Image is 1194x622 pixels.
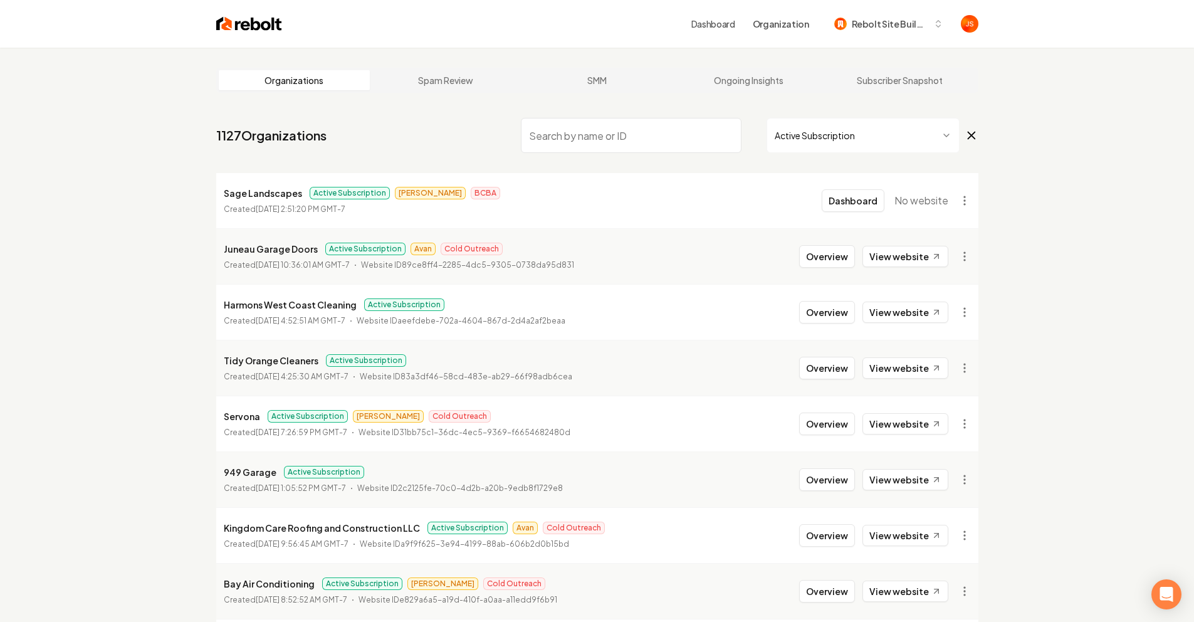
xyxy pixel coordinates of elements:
[224,465,276,480] p: 949 Garage
[441,243,503,255] span: Cold Outreach
[357,482,563,495] p: Website ID 2c2125fe-70c0-4d2b-a20b-9edb8f1729e8
[224,482,346,495] p: Created
[521,70,673,90] a: SMM
[862,302,948,323] a: View website
[429,410,491,423] span: Cold Outreach
[822,189,884,212] button: Dashboard
[521,118,741,153] input: Search by name or ID
[256,595,347,604] time: [DATE] 8:52:52 AM GMT-7
[862,581,948,602] a: View website
[284,466,364,478] span: Active Subscription
[691,18,735,30] a: Dashboard
[799,413,855,435] button: Overview
[862,413,948,435] a: View website
[256,204,345,214] time: [DATE] 2:51:20 PM GMT-7
[256,260,350,270] time: [DATE] 10:36:01 AM GMT-7
[961,15,978,33] button: Open user button
[543,522,605,534] span: Cold Outreach
[395,187,466,199] span: [PERSON_NAME]
[471,187,500,199] span: BCBA
[256,428,347,437] time: [DATE] 7:26:59 PM GMT-7
[322,577,402,590] span: Active Subscription
[745,13,817,35] button: Organization
[834,18,847,30] img: Rebolt Site Builder
[256,316,345,325] time: [DATE] 4:52:51 AM GMT-7
[359,594,557,606] p: Website ID e829a6a5-a19d-410f-a0aa-a11edd9f6b91
[216,127,327,144] a: 1127Organizations
[852,18,928,31] span: Rebolt Site Builder
[673,70,824,90] a: Ongoing Insights
[224,203,345,216] p: Created
[364,298,444,311] span: Active Subscription
[961,15,978,33] img: James Shamoun
[216,15,282,33] img: Rebolt Logo
[256,539,348,549] time: [DATE] 9:56:45 AM GMT-7
[224,297,357,312] p: Harmons West Coast Cleaning
[862,246,948,267] a: View website
[799,580,855,603] button: Overview
[862,357,948,379] a: View website
[824,70,976,90] a: Subscriber Snapshot
[799,301,855,324] button: Overview
[894,193,948,208] span: No website
[799,468,855,491] button: Overview
[224,576,315,591] p: Bay Air Conditioning
[256,372,348,381] time: [DATE] 4:25:30 AM GMT-7
[411,243,436,255] span: Avan
[310,187,390,199] span: Active Subscription
[799,357,855,379] button: Overview
[325,243,406,255] span: Active Subscription
[799,524,855,547] button: Overview
[357,315,565,327] p: Website ID aeefdebe-702a-4604-867d-2d4a2af2beaa
[407,577,478,590] span: [PERSON_NAME]
[224,186,302,201] p: Sage Landscapes
[862,525,948,546] a: View website
[224,315,345,327] p: Created
[224,520,420,535] p: Kingdom Care Roofing and Construction LLC
[224,594,347,606] p: Created
[326,354,406,367] span: Active Subscription
[224,259,350,271] p: Created
[224,353,318,368] p: Tidy Orange Cleaners
[360,371,572,383] p: Website ID 83a3df46-58cd-483e-ab29-66f98adb6cea
[361,259,574,271] p: Website ID 89ce8ff4-2285-4dc5-9305-0738da95d831
[256,483,346,493] time: [DATE] 1:05:52 PM GMT-7
[224,371,348,383] p: Created
[224,538,348,551] p: Created
[1151,579,1181,609] div: Open Intercom Messenger
[513,522,538,534] span: Avan
[353,410,424,423] span: [PERSON_NAME]
[360,538,569,551] p: Website ID a9f9f625-3e94-4199-88ab-606b2d0b15bd
[219,70,370,90] a: Organizations
[370,70,521,90] a: Spam Review
[862,469,948,490] a: View website
[224,409,260,424] p: Servona
[224,241,318,256] p: Juneau Garage Doors
[427,522,508,534] span: Active Subscription
[268,410,348,423] span: Active Subscription
[483,577,545,590] span: Cold Outreach
[224,426,347,439] p: Created
[799,245,855,268] button: Overview
[359,426,570,439] p: Website ID 31bb75c1-36dc-4ec5-9369-f6654682480d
